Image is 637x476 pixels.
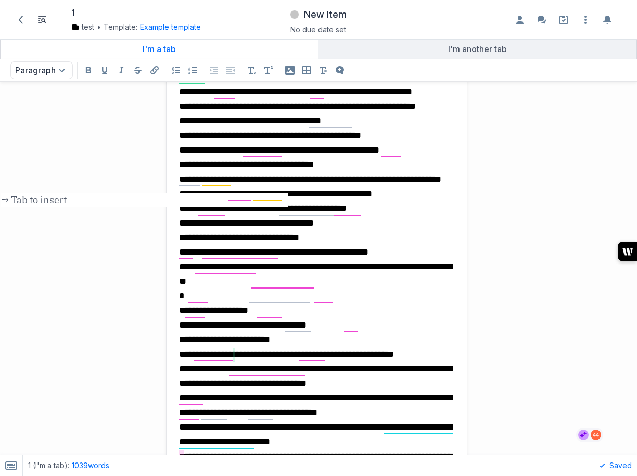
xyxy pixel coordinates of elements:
[290,25,346,34] span: No due date set
[555,11,572,28] a: Setup guide
[72,460,109,471] button: 1039words
[220,5,417,34] div: New ItemNo due date set
[533,11,550,28] button: Enable the commenting sidebar
[137,22,201,32] div: Example template
[289,5,348,24] button: New Item
[71,7,75,19] h1: 1
[28,460,69,471] span: 1 (I'm a tab) :
[140,22,201,32] button: Example template
[97,22,101,32] span: •
[12,11,30,29] a: Back
[512,11,528,28] button: Enable the assignees sidebar
[596,455,632,476] div: Saved
[290,24,346,35] button: No due date set
[5,44,314,54] div: I'm a tab
[304,8,347,21] h3: New Item
[599,11,616,28] button: Toggle the notification sidebar
[34,11,50,28] button: Toggle Item List
[72,461,109,470] span: 1039 words
[71,22,209,32] div: Template:
[318,39,636,59] a: I'm another tab
[1,39,318,59] a: I'm a tab
[323,44,632,54] div: I'm another tab
[8,59,75,81] div: Paragraph
[10,61,73,79] button: Paragraph
[71,22,94,32] a: test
